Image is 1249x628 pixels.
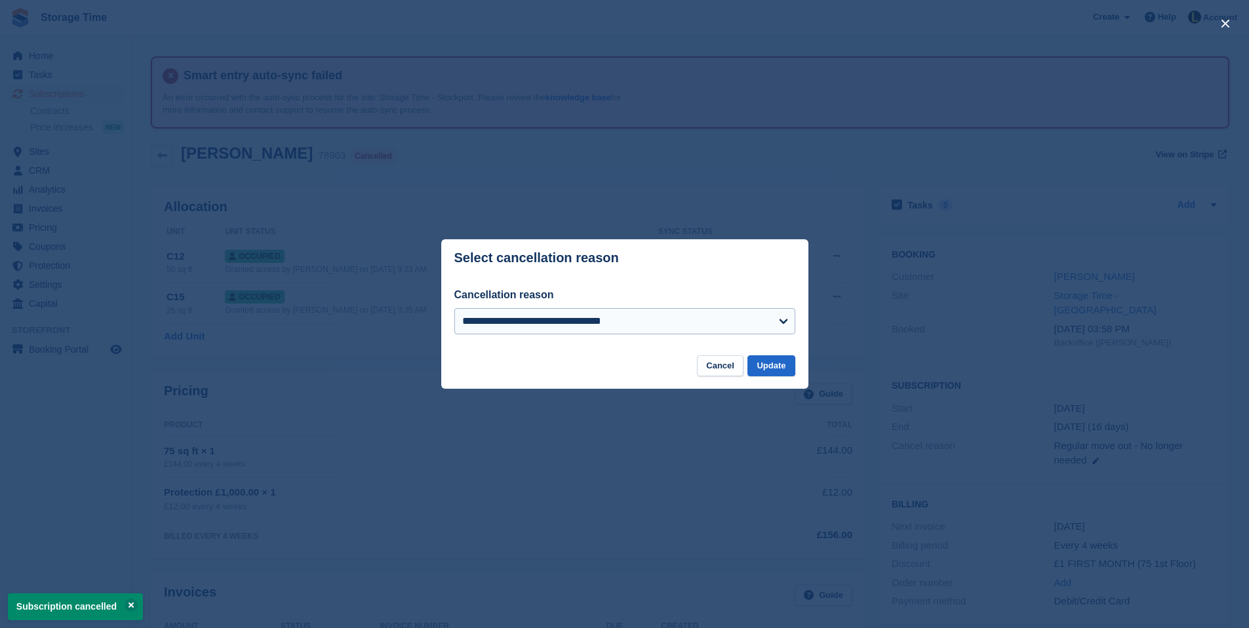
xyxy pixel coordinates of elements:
button: close [1215,13,1236,34]
button: Update [747,355,795,377]
p: Subscription cancelled [8,593,143,620]
label: Cancellation reason [454,289,554,300]
div: Select cancellation reason [454,250,619,265]
button: Cancel [697,355,743,377]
